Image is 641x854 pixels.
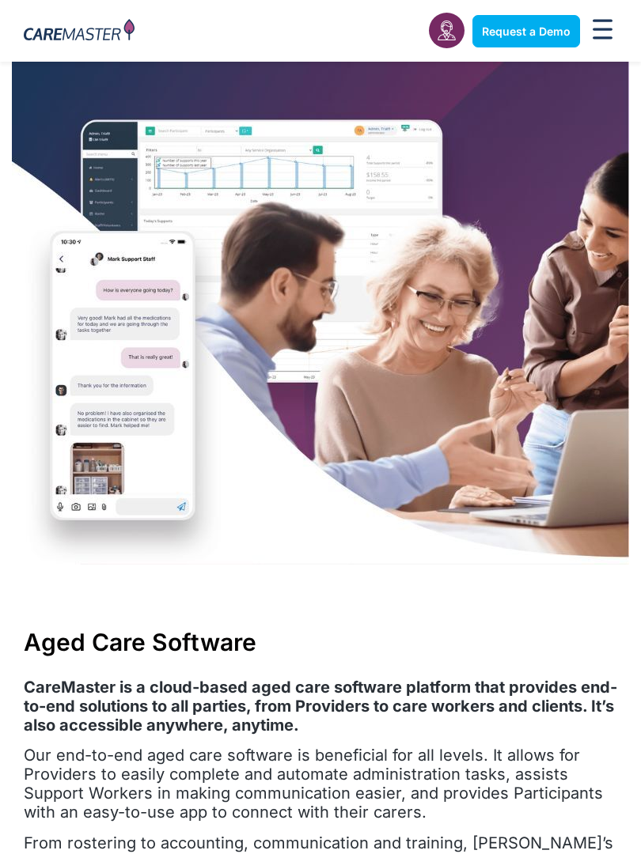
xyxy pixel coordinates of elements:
[24,628,617,656] h1: Aged Care Software
[24,19,135,43] img: CareMaster Logo
[24,746,603,822] span: Our end-to-end aged care software is beneficial for all levels. It allows for Providers to easily...
[472,15,580,47] a: Request a Demo
[588,14,618,48] div: Menu Toggle
[24,678,617,735] strong: CareMaster is a cloud-based aged care software platform that provides end-to-end solutions to all...
[482,25,571,38] span: Request a Demo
